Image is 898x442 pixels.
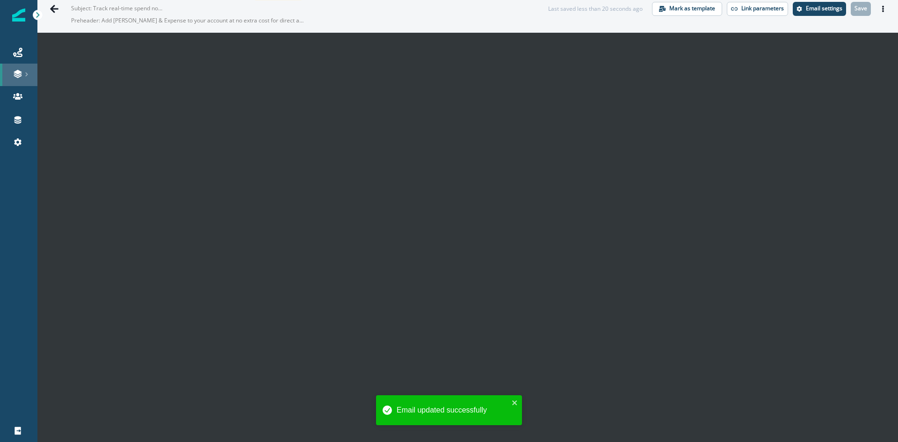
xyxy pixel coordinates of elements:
[512,399,518,406] button: close
[669,5,715,12] p: Mark as template
[71,0,165,13] p: Subject: Track real-time spend now—at no extra cost
[727,2,788,16] button: Link parameters
[397,405,509,416] div: Email updated successfully
[851,2,871,16] button: Save
[806,5,842,12] p: Email settings
[652,2,722,16] button: Mark as template
[876,2,891,16] button: Actions
[855,5,867,12] p: Save
[71,13,305,29] p: Preheader: Add [PERSON_NAME] & Expense to your account at no extra cost for direct accounting syn...
[12,8,25,22] img: Inflection
[793,2,846,16] button: Settings
[548,5,643,13] div: Last saved less than 20 seconds ago
[741,5,784,12] p: Link parameters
